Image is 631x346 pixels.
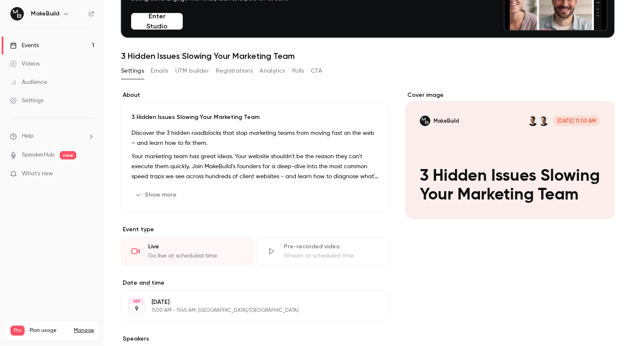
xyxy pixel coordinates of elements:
label: About [121,91,389,99]
span: new [60,151,76,159]
a: Manage [74,327,94,334]
button: Emails [151,64,168,78]
div: Live [148,242,243,251]
button: CTA [311,64,322,78]
div: Videos [10,60,40,68]
p: Your marketing team has great ideas. Your website shouldn't be the reason they can't execute them... [131,152,379,182]
p: Event type [121,225,389,234]
button: Polls [292,64,304,78]
div: Pre-recorded videoStream at scheduled time [257,237,389,265]
p: [DATE] [151,298,345,306]
p: 9 [135,305,139,313]
div: SEP [129,298,144,304]
label: Date and time [121,279,389,287]
button: Show more [131,188,182,202]
label: Speakers [121,335,389,343]
p: 3 Hidden Issues Slowing Your Marketing Team [131,113,379,121]
a: SpeakerHub [22,151,55,159]
li: help-dropdown-opener [10,132,94,141]
div: LiveGo live at scheduled time [121,237,253,265]
span: Pro [10,326,25,336]
button: Settings [121,64,144,78]
img: MakeBuild [10,7,24,20]
label: Cover image [406,91,614,99]
button: UTM builder [175,64,209,78]
button: Analytics [260,64,285,78]
div: Audience [10,78,47,86]
div: Stream at scheduled time [284,252,379,260]
h6: MakeBuild [31,10,59,18]
span: Plan usage [30,327,69,334]
h1: 3 Hidden Issues Slowing Your Marketing Team [121,51,614,61]
div: Events [10,41,39,50]
p: Discover the 3 hidden roadblocks that stop marketing teams from moving fast on the web – and lear... [131,128,379,148]
button: Enter Studio [131,13,183,30]
span: Help [22,132,34,141]
p: 11:00 AM - 11:45 AM, [GEOGRAPHIC_DATA]/[GEOGRAPHIC_DATA] [151,307,345,314]
button: Registrations [216,64,253,78]
div: Settings [10,96,43,105]
section: Cover image [406,91,614,219]
div: Go live at scheduled time [148,252,243,260]
span: What's new [22,169,53,178]
iframe: Noticeable Trigger [84,170,94,178]
div: Pre-recorded video [284,242,379,251]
